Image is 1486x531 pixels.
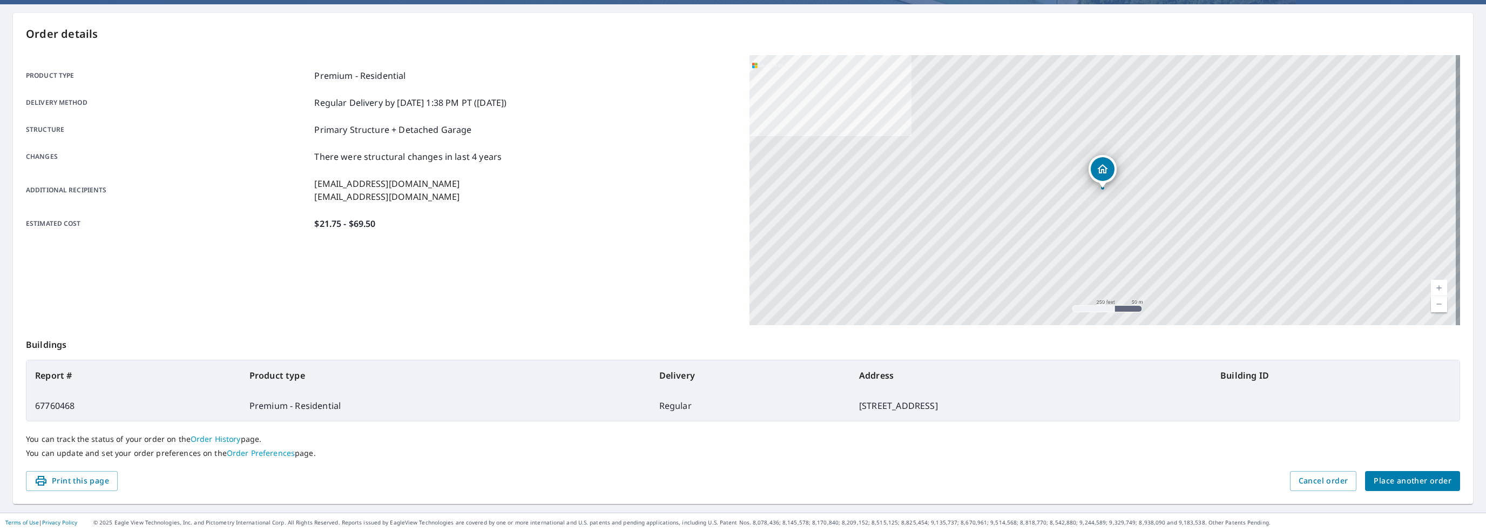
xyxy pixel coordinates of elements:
[314,69,406,82] p: Premium - Residential
[850,360,1212,391] th: Address
[651,360,850,391] th: Delivery
[1290,471,1357,491] button: Cancel order
[26,96,310,109] p: Delivery method
[314,123,471,136] p: Primary Structure + Detached Garage
[241,360,651,391] th: Product type
[26,471,118,491] button: Print this page
[1431,280,1447,296] a: Current Level 17, Zoom In
[314,217,375,230] p: $21.75 - $69.50
[1089,155,1117,189] div: Dropped pin, building 1, Residential property, 941 Southgate Ln Prosper, TX 75078
[314,190,460,203] p: [EMAIL_ADDRESS][DOMAIN_NAME]
[314,150,502,163] p: There were structural changes in last 4 years
[26,217,310,230] p: Estimated cost
[651,391,850,421] td: Regular
[26,150,310,163] p: Changes
[314,96,506,109] p: Regular Delivery by [DATE] 1:38 PM PT ([DATE])
[26,123,310,136] p: Structure
[850,391,1212,421] td: [STREET_ADDRESS]
[26,391,241,421] td: 67760468
[26,69,310,82] p: Product type
[5,519,77,526] p: |
[26,325,1460,360] p: Buildings
[227,448,295,458] a: Order Preferences
[1431,296,1447,312] a: Current Level 17, Zoom Out
[191,434,241,444] a: Order History
[1374,474,1451,488] span: Place another order
[241,391,651,421] td: Premium - Residential
[35,474,109,488] span: Print this page
[26,177,310,203] p: Additional recipients
[1365,471,1460,491] button: Place another order
[26,360,241,391] th: Report #
[26,448,1460,458] p: You can update and set your order preferences on the page.
[1299,474,1348,488] span: Cancel order
[26,434,1460,444] p: You can track the status of your order on the page.
[42,519,77,526] a: Privacy Policy
[1212,360,1460,391] th: Building ID
[93,519,1481,527] p: © 2025 Eagle View Technologies, Inc. and Pictometry International Corp. All Rights Reserved. Repo...
[5,519,39,526] a: Terms of Use
[314,177,460,190] p: [EMAIL_ADDRESS][DOMAIN_NAME]
[26,26,1460,42] p: Order details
